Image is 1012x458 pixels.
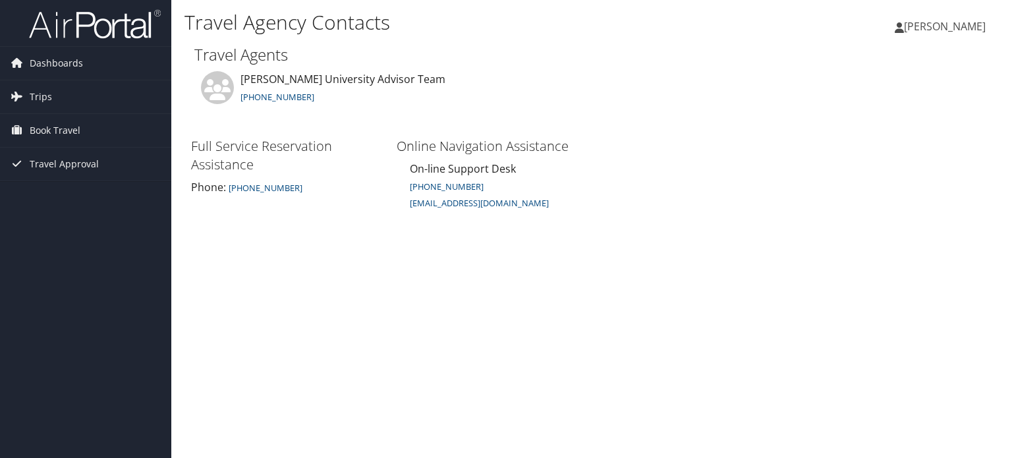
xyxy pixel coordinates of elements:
a: [PHONE_NUMBER] [410,181,484,192]
h3: Full Service Reservation Assistance [191,137,383,174]
a: [PHONE_NUMBER] [226,180,302,194]
a: [PERSON_NAME] [895,7,999,46]
span: [PERSON_NAME] University Advisor Team [240,72,445,86]
span: Book Travel [30,114,80,147]
span: On-line Support Desk [410,161,516,176]
a: [PHONE_NUMBER] [240,91,314,103]
img: airportal-logo.png [29,9,161,40]
small: [PHONE_NUMBER] [229,182,302,194]
small: [EMAIL_ADDRESS][DOMAIN_NAME] [410,197,549,209]
h2: Travel Agents [194,43,989,66]
span: Dashboards [30,47,83,80]
h3: Online Navigation Assistance [397,137,589,156]
span: Travel Approval [30,148,99,181]
h1: Travel Agency Contacts [184,9,727,36]
div: Phone: [191,179,383,195]
span: [PERSON_NAME] [904,19,986,34]
a: [EMAIL_ADDRESS][DOMAIN_NAME] [410,195,549,210]
span: Trips [30,80,52,113]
